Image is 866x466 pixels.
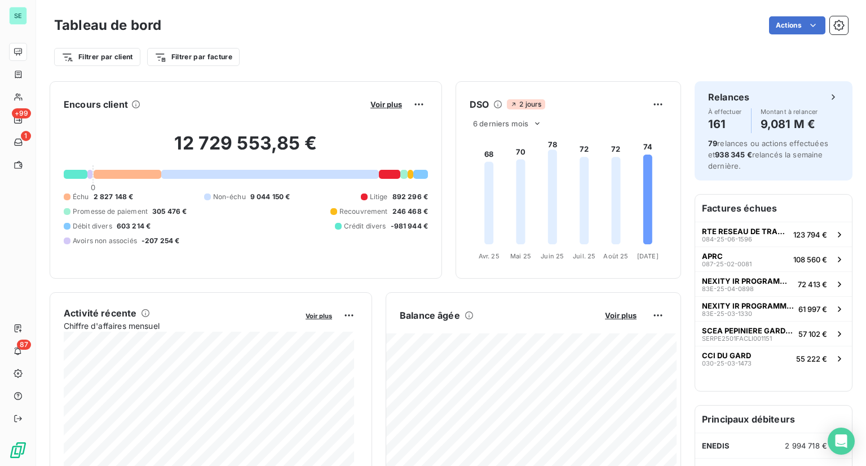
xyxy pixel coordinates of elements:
[9,441,27,459] img: Logo LeanPay
[470,98,489,111] h6: DSO
[12,108,31,118] span: +99
[708,139,828,170] span: relances ou actions effectuées et relancés la semaine dernière.
[339,206,388,217] span: Recouvrement
[785,441,827,450] span: 2 994 718 €
[250,192,290,202] span: 9 044 150 €
[798,305,827,314] span: 61 997 €
[605,311,637,320] span: Voir plus
[708,139,717,148] span: 79
[695,321,852,346] button: SCEA PEPINIERE GARDOISESERPE2501FACLI00115157 102 €
[64,132,428,166] h2: 12 729 553,85 €
[510,252,531,260] tspan: Mai 25
[695,222,852,247] button: RTE RESEAU DE TRANSPORT ELECTRICITE084-25-06-1596123 794 €
[152,206,187,217] span: 305 476 €
[213,192,246,202] span: Non-échu
[473,119,528,128] span: 6 derniers mois
[73,236,137,246] span: Avoirs non associés
[708,108,742,115] span: À effectuer
[702,360,752,367] span: 030-25-03-1473
[64,320,298,332] span: Chiffre d'affaires mensuel
[64,306,136,320] h6: Activité récente
[21,131,31,141] span: 1
[17,340,31,350] span: 87
[73,221,112,231] span: Débit divers
[117,221,151,231] span: 603 214 €
[702,236,752,243] span: 084-25-06-1596
[73,206,148,217] span: Promesse de paiement
[702,326,794,335] span: SCEA PEPINIERE GARDOISE
[602,310,640,320] button: Voir plus
[702,276,793,285] span: NEXITY IR PROGRAMMES REGION SUD
[702,285,754,292] span: 83E-25-04-0898
[702,301,794,310] span: NEXITY IR PROGRAMMES REGION SUD
[793,255,827,264] span: 108 560 €
[708,115,742,133] h4: 161
[9,7,27,25] div: SE
[708,90,749,104] h6: Relances
[507,99,545,109] span: 2 jours
[793,230,827,239] span: 123 794 €
[715,150,752,159] span: 938 345 €
[479,252,500,260] tspan: Avr. 25
[695,346,852,371] button: CCI DU GARD030-25-03-147355 222 €
[392,206,428,217] span: 246 468 €
[54,48,140,66] button: Filtrer par client
[370,100,402,109] span: Voir plus
[306,312,332,320] span: Voir plus
[695,406,852,433] h6: Principaux débiteurs
[695,247,852,271] button: APRC087-25-02-0081108 560 €
[603,252,628,260] tspan: Août 25
[344,221,386,231] span: Crédit divers
[147,48,240,66] button: Filtrer par facture
[302,310,335,320] button: Voir plus
[761,115,818,133] h4: 9,081 M €
[73,192,89,202] span: Échu
[702,351,751,360] span: CCI DU GARD
[370,192,388,202] span: Litige
[400,309,460,322] h6: Balance âgée
[798,280,827,289] span: 72 413 €
[761,108,818,115] span: Montant à relancer
[695,271,852,296] button: NEXITY IR PROGRAMMES REGION SUD83E-25-04-089872 413 €
[54,15,161,36] h3: Tableau de bord
[769,16,825,34] button: Actions
[695,195,852,222] h6: Factures échues
[637,252,659,260] tspan: [DATE]
[573,252,595,260] tspan: Juil. 25
[702,252,723,261] span: APRC
[695,296,852,321] button: NEXITY IR PROGRAMMES REGION SUD83E-25-03-133061 997 €
[702,335,772,342] span: SERPE2501FACLI001151
[702,310,752,317] span: 83E-25-03-1330
[798,329,827,338] span: 57 102 €
[828,428,855,455] div: Open Intercom Messenger
[702,261,752,267] span: 087-25-02-0081
[541,252,564,260] tspan: Juin 25
[392,192,428,202] span: 892 296 €
[142,236,180,246] span: -207 254 €
[702,227,789,236] span: RTE RESEAU DE TRANSPORT ELECTRICITE
[796,354,827,363] span: 55 222 €
[367,99,405,109] button: Voir plus
[94,192,134,202] span: 2 827 148 €
[391,221,428,231] span: -981 944 €
[91,183,95,192] span: 0
[702,441,730,450] span: ENEDIS
[64,98,128,111] h6: Encours client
